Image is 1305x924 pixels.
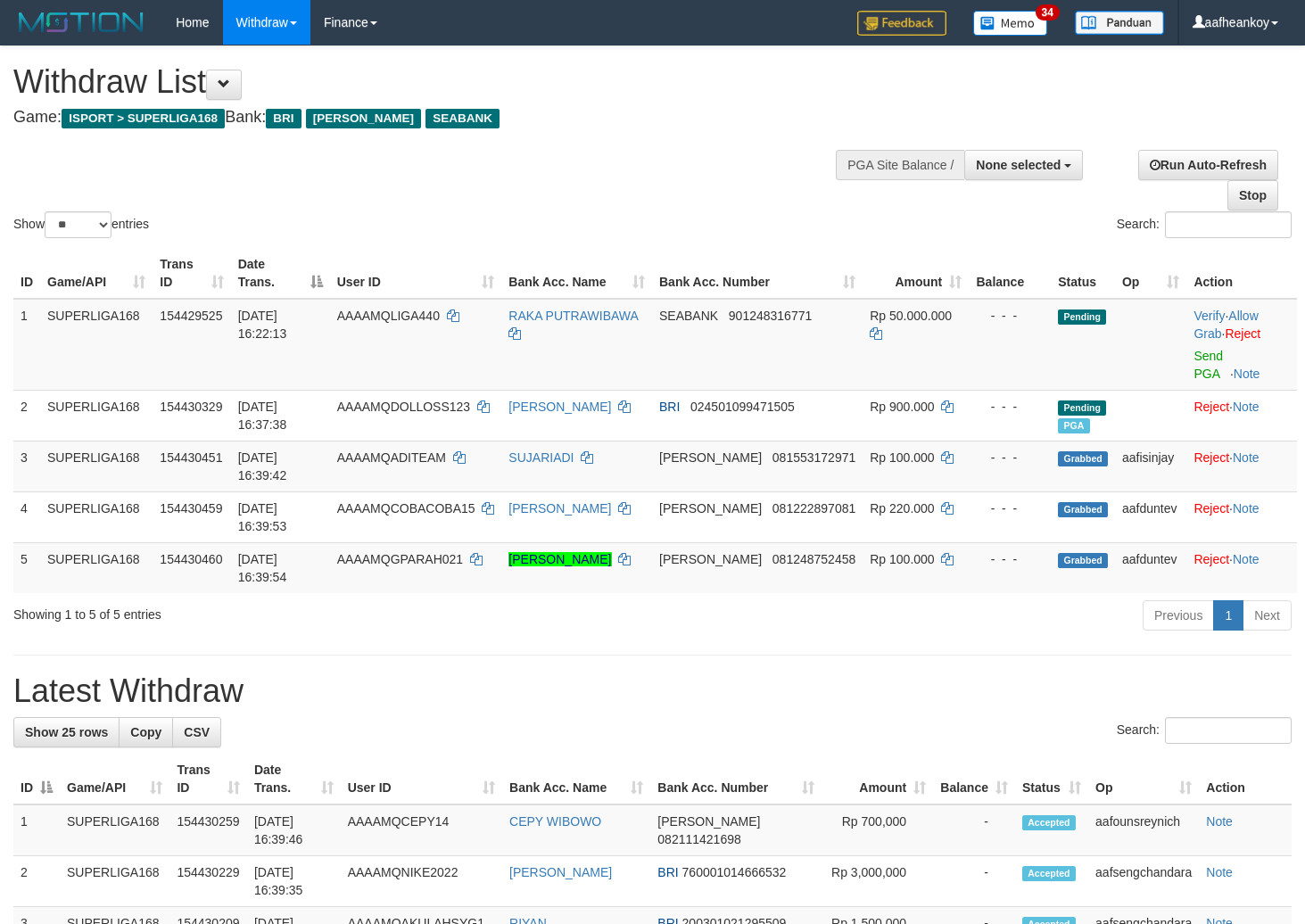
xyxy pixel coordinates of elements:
[1165,717,1292,744] input: Search:
[1193,309,1258,341] a: Allow Grab
[247,804,341,856] td: [DATE] 16:39:46
[822,804,933,856] td: Rp 700,000
[184,725,210,739] span: CSV
[857,11,946,36] img: Feedback.jpg
[863,248,969,299] th: Amount: activate to sort column ascending
[160,309,222,323] span: 154429525
[836,150,964,180] div: PGA Site Balance /
[1199,754,1292,804] th: Action
[13,673,1292,709] h1: Latest Withdraw
[652,248,863,299] th: Bank Acc. Number: activate to sort column ascending
[659,309,718,323] span: SEABANK
[1036,4,1060,21] span: 34
[508,400,611,414] a: [PERSON_NAME]
[690,400,795,414] span: Copy 024501099471505 to clipboard
[1225,326,1260,341] a: Reject
[870,400,934,414] span: Rp 900.000
[341,804,502,856] td: AAAAMQCEPY14
[508,309,638,323] a: RAKA PUTRAWIBAWA
[1193,552,1229,566] a: Reject
[40,248,153,299] th: Game/API: activate to sort column ascending
[40,390,153,441] td: SUPERLIGA168
[976,449,1044,466] div: - - -
[1234,367,1260,381] a: Note
[231,248,330,299] th: Date Trans.: activate to sort column descending
[1088,856,1199,907] td: aafsengchandara
[870,501,934,516] span: Rp 220.000
[1227,180,1278,210] a: Stop
[976,158,1061,172] span: None selected
[238,552,287,584] span: [DATE] 16:39:54
[502,754,650,804] th: Bank Acc. Name: activate to sort column ascending
[659,450,762,465] span: [PERSON_NAME]
[1143,600,1214,631] a: Previous
[657,865,678,879] span: BRI
[238,501,287,533] span: [DATE] 16:39:53
[509,814,601,829] a: CEPY WIBOWO
[1186,390,1297,441] td: ·
[247,754,341,804] th: Date Trans.: activate to sort column ascending
[501,248,652,299] th: Bank Acc. Name: activate to sort column ascending
[509,865,612,879] a: [PERSON_NAME]
[13,754,60,804] th: ID: activate to sort column descending
[1193,309,1225,323] a: Verify
[13,598,531,623] div: Showing 1 to 5 of 5 entries
[969,248,1051,299] th: Balance
[13,64,852,100] h1: Withdraw List
[1165,211,1292,238] input: Search:
[13,299,40,391] td: 1
[659,552,762,566] span: [PERSON_NAME]
[822,754,933,804] th: Amount: activate to sort column ascending
[772,501,855,516] span: Copy 081222897081 to clipboard
[425,109,500,128] span: SEABANK
[25,725,108,739] span: Show 25 rows
[822,856,933,907] td: Rp 3,000,000
[659,501,762,516] span: [PERSON_NAME]
[508,450,574,465] a: SUJARIADI
[933,754,1015,804] th: Balance: activate to sort column ascending
[976,307,1044,325] div: - - -
[337,309,440,323] span: AAAAMQLIGA440
[13,109,852,127] h4: Game: Bank:
[1206,814,1233,829] a: Note
[1015,754,1088,804] th: Status: activate to sort column ascending
[172,717,221,747] a: CSV
[45,211,112,238] select: Showentries
[1233,400,1260,414] a: Note
[60,856,169,907] td: SUPERLIGA168
[330,248,502,299] th: User ID: activate to sort column ascending
[1233,450,1260,465] a: Note
[169,856,246,907] td: 154430229
[238,309,287,341] span: [DATE] 16:22:13
[1115,542,1186,593] td: aafduntev
[870,552,934,566] span: Rp 100.000
[973,11,1048,36] img: Button%20Memo.svg
[1138,150,1278,180] a: Run Auto-Refresh
[1233,552,1260,566] a: Note
[13,856,60,907] td: 2
[160,400,222,414] span: 154430329
[1022,866,1076,881] span: Accepted
[40,441,153,491] td: SUPERLIGA168
[13,717,120,747] a: Show 25 rows
[1088,754,1199,804] th: Op: activate to sort column ascending
[306,109,421,128] span: [PERSON_NAME]
[1117,211,1292,238] label: Search:
[153,248,230,299] th: Trans ID: activate to sort column ascending
[60,754,169,804] th: Game/API: activate to sort column ascending
[657,832,740,846] span: Copy 082111421698 to clipboard
[13,804,60,856] td: 1
[169,804,246,856] td: 154430259
[1058,502,1108,517] span: Grabbed
[1186,299,1297,391] td: · ·
[964,150,1083,180] button: None selected
[976,550,1044,568] div: - - -
[1058,400,1106,416] span: Pending
[1058,309,1106,325] span: Pending
[1117,717,1292,744] label: Search:
[1075,11,1164,35] img: panduan.png
[650,754,822,804] th: Bank Acc. Number: activate to sort column ascending
[870,450,934,465] span: Rp 100.000
[1206,865,1233,879] a: Note
[1193,400,1229,414] a: Reject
